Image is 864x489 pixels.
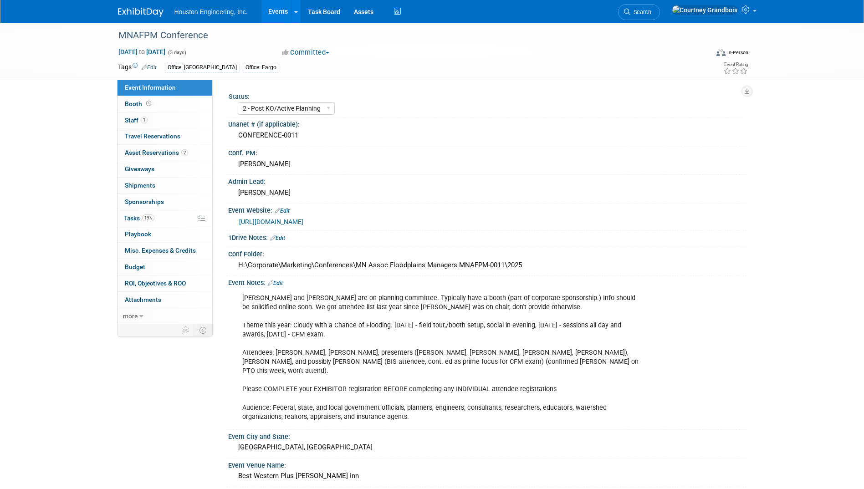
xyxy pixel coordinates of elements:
[123,312,138,320] span: more
[618,4,660,20] a: Search
[655,47,749,61] div: Event Format
[239,218,303,225] a: [URL][DOMAIN_NAME]
[125,132,180,140] span: Travel Reservations
[118,275,212,291] a: ROI, Objectives & ROO
[125,263,145,270] span: Budget
[118,178,212,194] a: Shipments
[118,80,212,96] a: Event Information
[727,49,748,56] div: In-Person
[243,63,279,72] div: Office: Fargo
[118,8,164,17] img: ExhibitDay
[228,458,746,470] div: Event Venue Name:
[118,243,212,259] a: Misc. Expenses & Credits
[672,5,738,15] img: Courtney Grandbois
[118,128,212,144] a: Travel Reservations
[167,50,186,56] span: (3 days)
[118,62,157,73] td: Tags
[716,49,726,56] img: Format-Inperson.png
[118,112,212,128] a: Staff1
[181,149,188,156] span: 2
[125,198,164,205] span: Sponsorships
[142,64,157,71] a: Edit
[194,324,212,336] td: Toggle Event Tabs
[125,182,155,189] span: Shipments
[138,48,146,56] span: to
[270,235,285,241] a: Edit
[125,165,154,173] span: Giveaways
[125,117,148,124] span: Staff
[141,117,148,123] span: 1
[142,214,154,221] span: 19%
[235,469,740,483] div: Best Western Plus [PERSON_NAME] Inn
[228,117,746,129] div: Unanet # (if applicable):
[118,308,212,324] a: more
[125,230,151,238] span: Playbook
[236,289,646,426] div: [PERSON_NAME] and [PERSON_NAME] are on planning committee. Typically have a booth (part of corpor...
[118,259,212,275] a: Budget
[275,208,290,214] a: Edit
[118,194,212,210] a: Sponsorships
[235,258,740,272] div: H:\Corporate\Marketing\Conferences\MN Assoc Floodplains Managers MNAFPM-0011\2025
[235,157,740,171] div: [PERSON_NAME]
[268,280,283,286] a: Edit
[125,247,196,254] span: Misc. Expenses & Credits
[124,214,154,222] span: Tasks
[165,63,240,72] div: Office: [GEOGRAPHIC_DATA]
[630,9,651,15] span: Search
[174,8,248,15] span: Houston Engineering, Inc.
[125,100,153,107] span: Booth
[235,128,740,143] div: CONFERENCE-0011
[118,210,212,226] a: Tasks19%
[118,48,166,56] span: [DATE] [DATE]
[118,226,212,242] a: Playbook
[228,430,746,441] div: Event City and State:
[235,186,740,200] div: [PERSON_NAME]
[125,149,188,156] span: Asset Reservations
[118,161,212,177] a: Giveaways
[228,204,746,215] div: Event Website:
[125,296,161,303] span: Attachments
[723,62,748,67] div: Event Rating
[228,276,746,288] div: Event Notes:
[125,84,176,91] span: Event Information
[235,440,740,454] div: [GEOGRAPHIC_DATA], [GEOGRAPHIC_DATA]
[125,280,186,287] span: ROI, Objectives & ROO
[118,96,212,112] a: Booth
[178,324,194,336] td: Personalize Event Tab Strip
[228,146,746,158] div: Conf. PM:
[115,27,695,44] div: MNAFPM Conference
[118,145,212,161] a: Asset Reservations2
[228,175,746,186] div: Admin Lead:
[228,247,746,259] div: Conf Folder:
[228,231,746,243] div: 1Drive Notes:
[118,292,212,308] a: Attachments
[144,100,153,107] span: Booth not reserved yet
[229,90,742,101] div: Status:
[279,48,333,57] button: Committed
